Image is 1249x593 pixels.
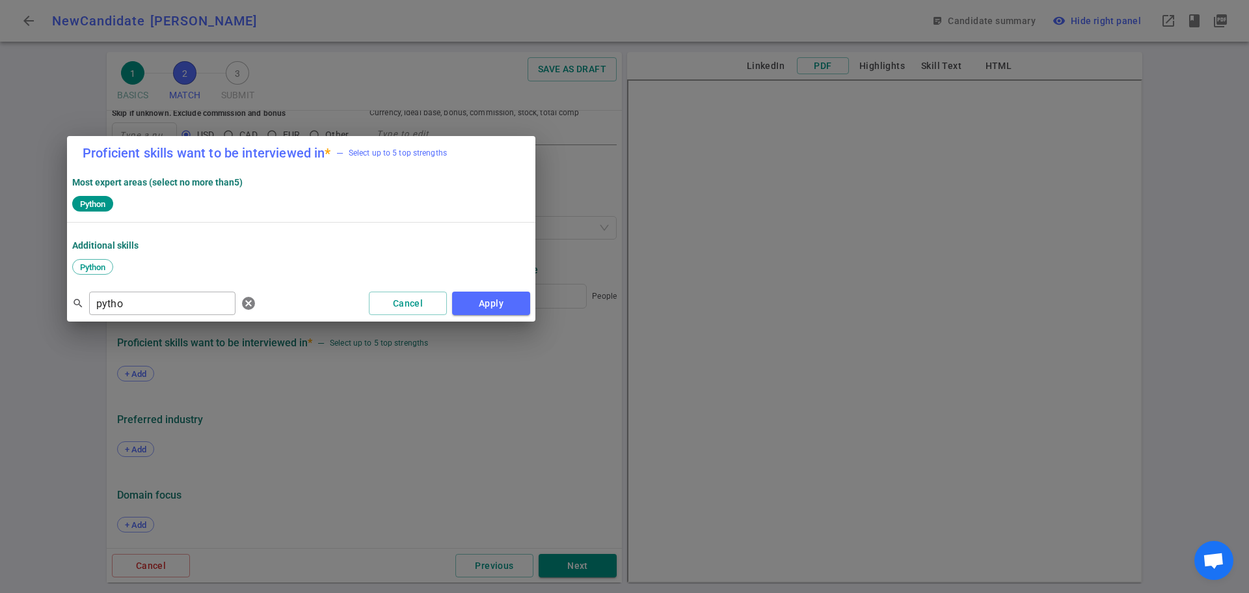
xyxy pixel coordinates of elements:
span: cancel [241,296,256,311]
strong: Most expert areas (select no more than 5 ) [72,177,243,187]
span: Select up to 5 top strengths [336,146,447,159]
button: Apply [452,292,530,316]
span: search [72,297,84,309]
div: Open chat [1194,541,1233,580]
span: Python [75,199,111,209]
input: Separate search terms by comma or space [89,293,235,314]
button: Cancel [369,292,447,316]
span: Python [75,262,110,272]
label: Proficient skills want to be interviewed in [83,146,331,159]
strong: Additional Skills [72,240,139,251]
div: — [336,146,343,159]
